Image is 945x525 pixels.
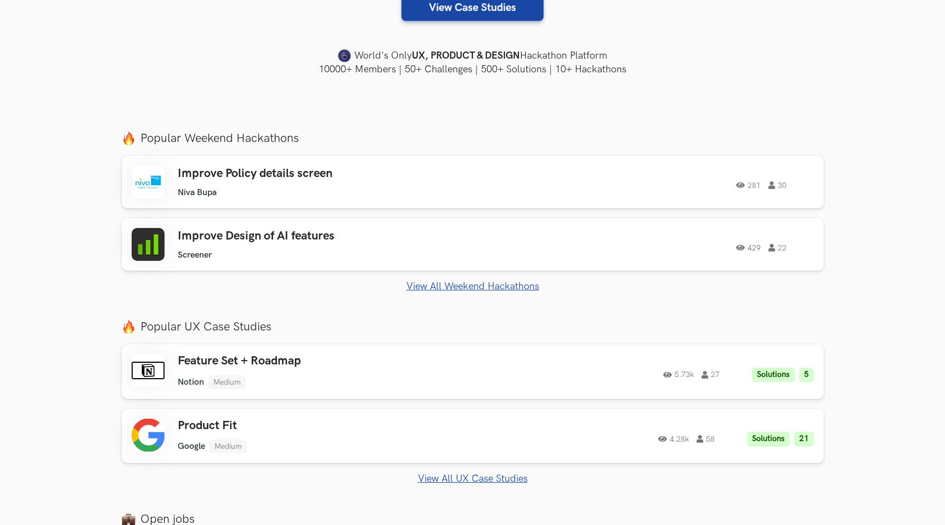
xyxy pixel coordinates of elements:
[210,440,247,453] li: Medium
[122,409,824,463] a: Product Fit Google Medium 4.28k 58 Solutions 21
[794,432,814,447] li: 21
[412,48,520,64] strong: UX, PRODUCT & DESIGN
[122,473,824,484] a: View All UX Case Studies
[122,48,824,64] h4: World's Only Hackathon Platform
[338,49,351,63] img: uxhack-favicon-image.png
[768,244,786,252] span: 22
[799,368,814,383] li: 5
[122,320,135,334] img: fire.png
[747,432,790,447] li: Solutions
[122,218,824,271] a: Improve Design of AI features Screener 429 22
[736,244,761,252] span: 429
[658,435,689,443] span: 4.28k
[178,187,217,198] li: Niva Bupa
[663,371,694,379] span: 5.73k
[122,344,824,398] a: Feature Set + Roadmap Notion Medium 5.73k 27 Solutions 5
[122,132,135,145] img: fire.png
[697,435,715,443] span: 58
[122,319,824,334] label: Popular UX Case Studies
[178,441,205,452] li: Google
[178,377,204,387] li: Notion
[208,375,246,389] li: Medium
[122,62,824,76] h4: 10000+ Members | 50+ Challenges | 500+ Solutions | 10+ Hackathons
[122,131,824,146] label: Popular Weekend Hackathons
[178,229,489,243] h3: Improve Design of AI features
[736,181,761,189] span: 281
[178,354,489,368] h3: Feature Set + Roadmap
[122,156,824,208] a: Improve Policy details screen Niva Bupa 281 30
[178,167,489,181] h3: Improve Policy details screen
[178,419,489,433] h3: Product Fit
[178,250,212,260] li: Screener
[701,371,720,379] span: 27
[752,368,795,383] li: Solutions
[122,281,824,292] a: View All Weekend Hackathons
[768,181,786,189] span: 30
